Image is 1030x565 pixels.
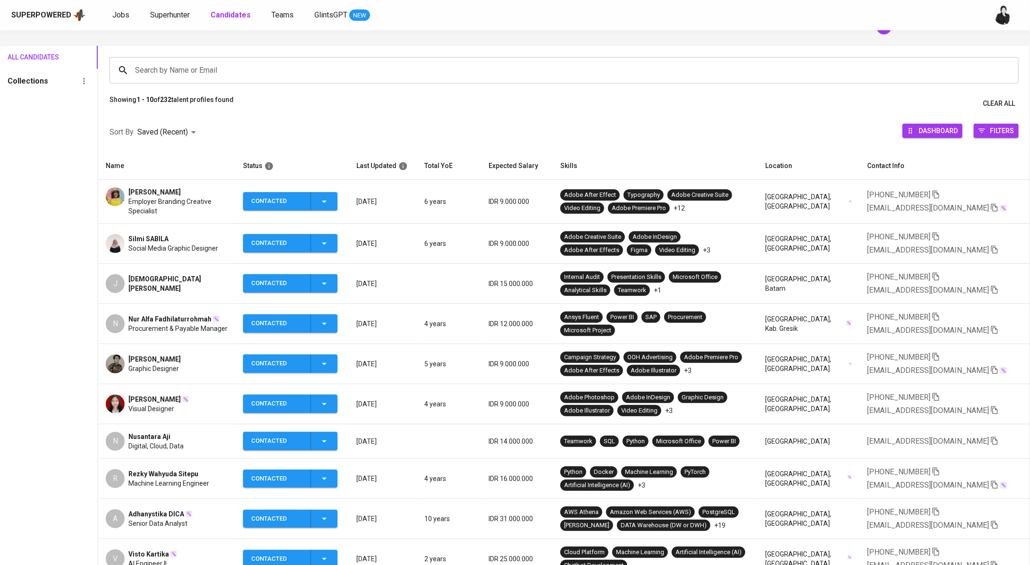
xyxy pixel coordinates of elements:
p: +1 [654,286,661,295]
b: 1 - 10 [136,96,153,103]
div: Contacted [251,510,303,528]
th: Total YoE [417,152,481,180]
span: NEW [349,11,370,20]
div: R [106,469,125,488]
div: Video Editing [564,204,600,213]
img: magic_wand.svg [212,315,220,323]
th: Contact Info [860,152,1030,180]
img: magic_wand.svg [847,555,852,560]
p: IDR 31.000.000 [489,514,545,523]
p: 2 years [424,554,473,564]
button: Contacted [243,510,338,528]
a: Superpoweredapp logo [11,8,86,22]
div: Figma [631,246,648,255]
span: [PHONE_NUMBER] [867,353,930,362]
p: +3 [665,406,673,415]
p: [DATE] [356,474,409,483]
img: magic_wand.svg [1000,367,1007,374]
div: [GEOGRAPHIC_DATA], [GEOGRAPHIC_DATA] [765,395,852,413]
div: [GEOGRAPHIC_DATA], Batam [765,274,852,293]
div: SAP [645,313,657,322]
p: 5 years [424,359,473,369]
span: Visual Designer [128,404,174,413]
div: Ansys Fluent [564,313,599,322]
div: [GEOGRAPHIC_DATA], [GEOGRAPHIC_DATA] [765,509,852,528]
p: Showing of talent profiles found [110,95,234,112]
span: [EMAIL_ADDRESS][DOMAIN_NAME] [867,437,989,446]
div: Adobe After Effect [564,191,616,200]
button: Contacted [243,192,338,211]
p: [DATE] [356,279,409,288]
div: Graphic Design [682,393,724,402]
div: Video Editing [659,246,695,255]
div: Adobe InDesign [626,393,670,402]
p: IDR 12.000.000 [489,319,545,329]
p: 4 years [424,474,473,483]
th: Last Updated [349,152,417,180]
img: 4c9ecd6dbc5a8c6ef351e9bc237ad46e.jpg [106,187,125,206]
span: Digital, Cloud, Data [128,441,184,451]
div: Contacted [251,274,303,293]
span: [PERSON_NAME] [128,395,181,404]
div: SQL [604,437,615,446]
span: Visto Kartika [128,549,169,559]
button: Contacted [243,432,338,450]
span: [PHONE_NUMBER] [867,272,930,281]
span: [EMAIL_ADDRESS][DOMAIN_NAME] [867,326,989,335]
p: IDR 9.000.000 [489,399,545,409]
div: N [106,314,125,333]
img: f95999455e16c2e3964b27557e20e5c5.jpg [106,354,125,373]
div: [GEOGRAPHIC_DATA], [GEOGRAPHIC_DATA] [765,354,852,373]
button: Contacted [243,234,338,253]
button: Contacted [243,274,338,293]
span: [PERSON_NAME] [128,354,181,364]
div: AWS Athena [564,508,599,517]
div: PyTorch [684,468,706,477]
div: Adobe After Effects [564,246,619,255]
button: Filters [974,124,1019,138]
div: Adobe Photoshop [564,393,615,402]
div: Machine Learning [616,548,664,557]
span: All Candidates [8,51,49,63]
a: Jobs [112,9,131,21]
div: Artificial Intelligence (AI) [564,481,630,490]
div: DATA Warehouse (DW or DWH) [621,521,707,530]
div: Power BI [610,313,634,322]
span: [EMAIL_ADDRESS][DOMAIN_NAME] [867,406,989,415]
a: Superhunter [150,9,192,21]
div: PostgreSQL [702,508,735,517]
div: Video Editing [621,406,658,415]
button: Clear All [979,95,1019,112]
th: Location [758,152,860,180]
p: [DATE] [356,554,409,564]
div: Microsoft Office [673,273,718,282]
div: Internal Audit [564,273,600,282]
div: Adobe Illustrator [564,406,610,415]
button: Contacted [243,354,338,373]
th: Skills [553,152,758,180]
div: Contacted [251,470,303,488]
p: IDR 25.000.000 [489,554,545,564]
img: magic_wand.svg [185,510,193,518]
div: Python [626,437,645,446]
div: Microsoft Project [564,326,611,335]
div: Microsoft Office [656,437,701,446]
span: Filters [990,124,1014,137]
span: [EMAIL_ADDRESS][DOMAIN_NAME] [867,366,989,375]
span: [PERSON_NAME] [128,187,181,197]
div: Adobe Illustrator [631,366,676,375]
span: Clear All [983,98,1015,110]
b: Candidates [211,10,251,19]
span: [EMAIL_ADDRESS][DOMAIN_NAME] [867,521,989,530]
span: Senior Data Analyst [128,519,187,528]
img: medwi@glints.com [994,6,1013,25]
div: J [106,274,125,293]
span: [PHONE_NUMBER] [867,312,930,321]
span: Superhunter [150,10,190,19]
div: Presentation Skills [611,273,661,282]
div: Power BI [712,437,736,446]
p: 4 years [424,319,473,329]
div: [GEOGRAPHIC_DATA], [GEOGRAPHIC_DATA] [765,192,852,211]
div: Adobe Creative Suite [671,191,728,200]
div: Contacted [251,234,303,253]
